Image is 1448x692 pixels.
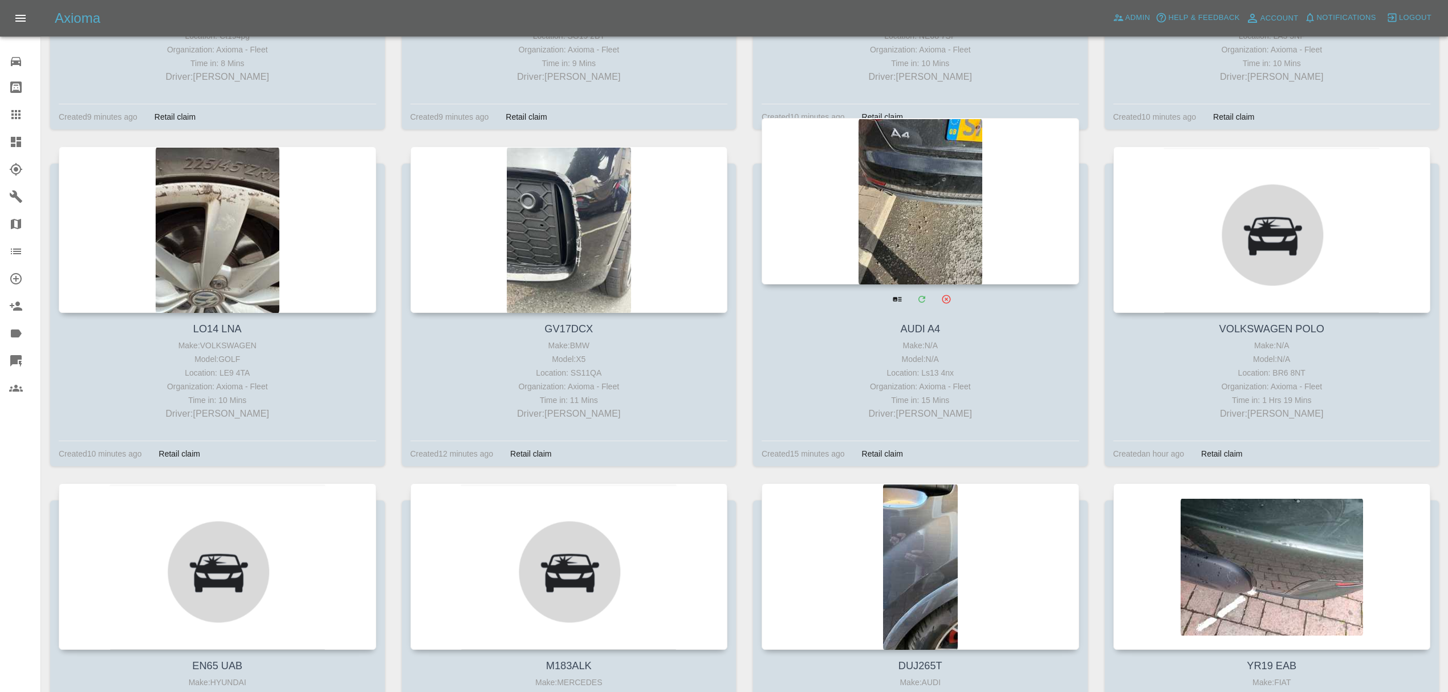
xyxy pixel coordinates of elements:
[192,660,242,671] a: EN65 UAB
[1243,9,1301,27] a: Account
[764,43,1076,56] div: Organization: Axioma - Fleet
[59,110,137,124] div: Created 9 minutes ago
[193,323,242,335] a: LO14 LNA
[413,43,725,56] div: Organization: Axioma - Fleet
[1116,675,1428,689] div: Make: FIAT
[546,660,592,671] a: M183ALK
[62,339,373,352] div: Make: VOLKSWAGEN
[934,287,958,311] button: Archive
[1301,9,1379,27] button: Notifications
[413,70,725,84] p: Driver: [PERSON_NAME]
[1116,70,1428,84] p: Driver: [PERSON_NAME]
[1110,9,1153,27] a: Admin
[910,287,933,311] a: Modify
[1116,339,1428,352] div: Make: N/A
[62,393,373,407] div: Time in: 10 Mins
[502,447,560,461] div: Retail claim
[853,447,912,461] div: Retail claim
[1205,110,1263,124] div: Retail claim
[764,407,1076,421] p: Driver: [PERSON_NAME]
[898,660,942,671] a: DUJ265T
[413,393,725,407] div: Time in: 11 Mins
[413,675,725,689] div: Make: MERCEDES
[62,380,373,393] div: Organization: Axioma - Fleet
[1317,11,1376,25] span: Notifications
[413,366,725,380] div: Location: SS11QA
[1125,11,1150,25] span: Admin
[1113,447,1185,461] div: Created an hour ago
[497,110,555,124] div: Retail claim
[410,447,494,461] div: Created 12 minutes ago
[62,56,373,70] div: Time in: 8 Mins
[1116,366,1428,380] div: Location: BR6 8NT
[59,447,142,461] div: Created 10 minutes ago
[1168,11,1239,25] span: Help & Feedback
[544,323,593,335] a: GV17DCX
[764,393,1076,407] div: Time in: 15 Mins
[1116,407,1428,421] p: Driver: [PERSON_NAME]
[413,352,725,366] div: Model: X5
[62,43,373,56] div: Organization: Axioma - Fleet
[1384,9,1434,27] button: Logout
[764,675,1076,689] div: Make: AUDI
[1153,9,1242,27] button: Help & Feedback
[413,56,725,70] div: Time in: 9 Mins
[1116,43,1428,56] div: Organization: Axioma - Fleet
[55,9,100,27] h5: Axioma
[1116,380,1428,393] div: Organization: Axioma - Fleet
[62,352,373,366] div: Model: GOLF
[151,447,209,461] div: Retail claim
[413,339,725,352] div: Make: BMW
[885,287,909,311] a: View
[764,366,1076,380] div: Location: Ls13 4nx
[762,447,845,461] div: Created 15 minutes ago
[764,339,1076,352] div: Make: N/A
[62,675,373,689] div: Make: HYUNDAI
[853,110,912,124] div: Retail claim
[764,352,1076,366] div: Model: N/A
[764,70,1076,84] p: Driver: [PERSON_NAME]
[762,110,845,124] div: Created 10 minutes ago
[900,323,940,335] a: AUDI A4
[1260,12,1299,25] span: Account
[1247,660,1296,671] a: YR19 EAB
[1399,11,1431,25] span: Logout
[62,70,373,84] p: Driver: [PERSON_NAME]
[1219,323,1324,335] a: VOLKSWAGEN POLO
[1193,447,1251,461] div: Retail claim
[764,56,1076,70] div: Time in: 10 Mins
[62,366,373,380] div: Location: LE9 4TA
[146,110,204,124] div: Retail claim
[1113,110,1197,124] div: Created 10 minutes ago
[1116,56,1428,70] div: Time in: 10 Mins
[413,380,725,393] div: Organization: Axioma - Fleet
[410,110,489,124] div: Created 9 minutes ago
[1116,393,1428,407] div: Time in: 1 Hrs 19 Mins
[764,380,1076,393] div: Organization: Axioma - Fleet
[62,407,373,421] p: Driver: [PERSON_NAME]
[1116,352,1428,366] div: Model: N/A
[7,5,34,32] button: Open drawer
[413,407,725,421] p: Driver: [PERSON_NAME]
